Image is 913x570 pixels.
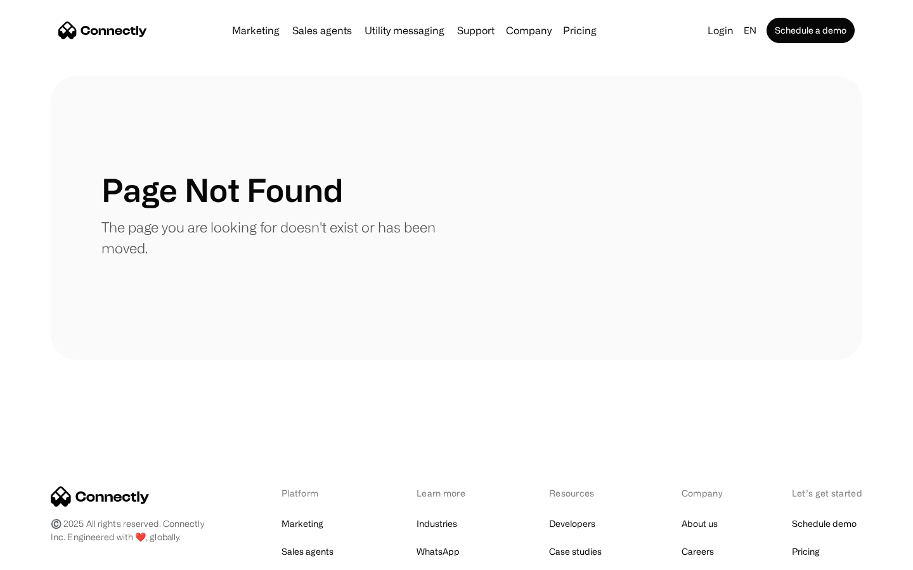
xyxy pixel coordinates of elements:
[417,543,460,560] a: WhatsApp
[13,547,76,566] aside: Language selected: English
[792,543,820,560] a: Pricing
[744,22,756,39] div: en
[417,486,483,500] div: Learn more
[359,25,450,35] a: Utility messaging
[282,515,323,533] a: Marketing
[417,515,457,533] a: Industries
[227,25,285,35] a: Marketing
[282,543,333,560] a: Sales agents
[682,486,726,500] div: Company
[792,515,857,533] a: Schedule demo
[506,22,552,39] div: Company
[452,25,500,35] a: Support
[549,543,602,560] a: Case studies
[703,22,739,39] a: Login
[558,25,602,35] a: Pricing
[682,543,714,560] a: Careers
[682,515,718,533] a: About us
[282,486,351,500] div: Platform
[792,486,862,500] div: Let’s get started
[101,217,456,258] p: The page you are looking for doesn't exist or has been moved.
[767,18,855,43] a: Schedule a demo
[25,548,76,566] ul: Language list
[287,25,357,35] a: Sales agents
[549,486,616,500] div: Resources
[549,515,595,533] a: Developers
[101,171,343,209] h1: Page Not Found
